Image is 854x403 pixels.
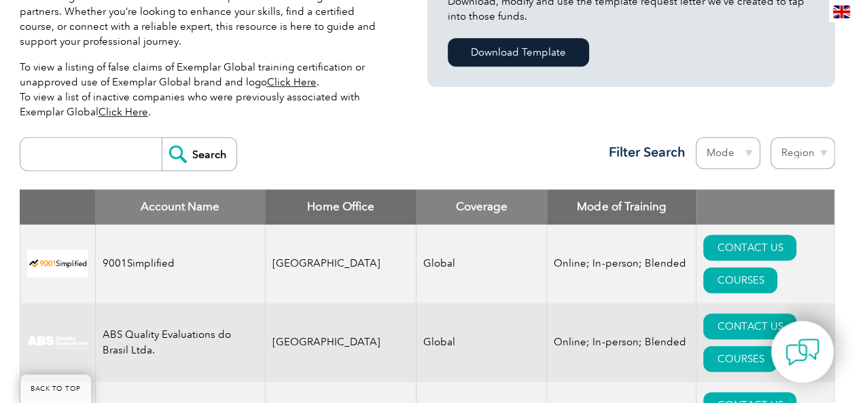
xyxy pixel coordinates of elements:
a: CONTACT US [703,313,796,339]
th: : activate to sort column ascending [696,189,834,225]
td: Online; In-person; Blended [547,303,696,382]
th: Mode of Training: activate to sort column ascending [547,189,696,225]
a: COURSES [703,267,777,293]
a: COURSES [703,346,777,372]
th: Coverage: activate to sort column ascending [416,189,547,225]
a: CONTACT US [703,235,796,261]
td: [GEOGRAPHIC_DATA] [265,303,416,382]
td: Global [416,225,547,303]
img: 37c9c059-616f-eb11-a812-002248153038-logo.png [27,250,88,277]
td: ABS Quality Evaluations do Brasil Ltda. [95,303,265,382]
td: Global [416,303,547,382]
a: Click Here [267,76,317,88]
th: Home Office: activate to sort column ascending [265,189,416,225]
a: Download Template [448,38,589,66]
a: Click Here [99,106,148,118]
th: Account Name: activate to sort column descending [95,189,265,225]
td: 9001Simplified [95,225,265,303]
h3: Filter Search [601,144,686,161]
td: Online; In-person; Blended [547,225,696,303]
p: To view a listing of false claims of Exemplar Global training certification or unapproved use of ... [20,60,387,119]
img: c92924ac-d9bc-ea11-a814-000d3a79823d-logo.jpg [27,335,88,350]
img: en [833,5,850,18]
a: BACK TO TOP [20,375,91,403]
td: [GEOGRAPHIC_DATA] [265,225,416,303]
img: contact-chat.png [785,335,819,369]
input: Search [162,138,236,170]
